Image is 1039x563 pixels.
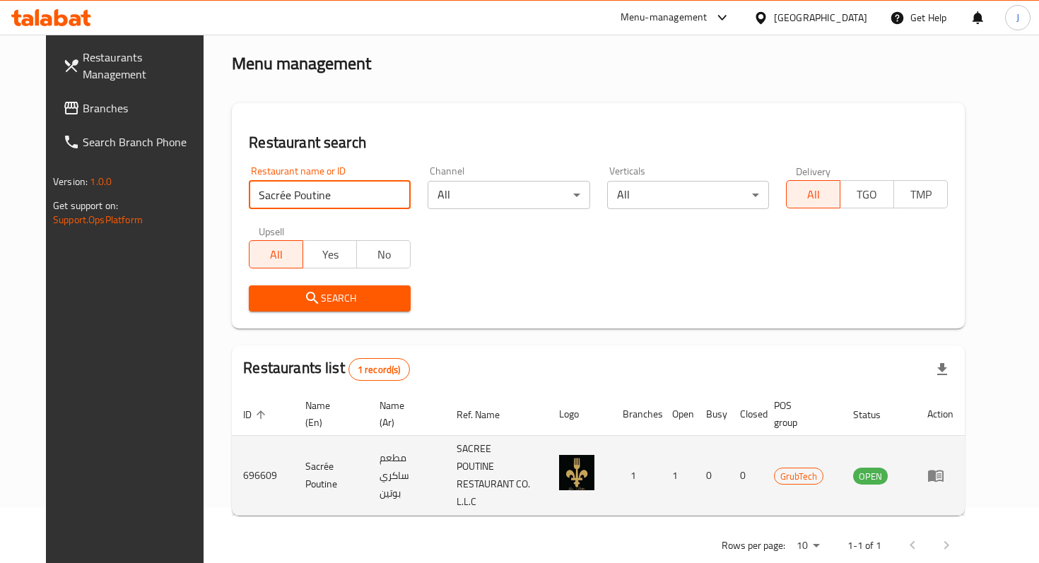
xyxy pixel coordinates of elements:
[774,397,825,431] span: POS group
[729,393,763,436] th: Closed
[53,172,88,191] span: Version:
[368,436,445,516] td: مطعم ساكري بوتين
[900,184,942,205] span: TMP
[260,290,399,307] span: Search
[232,52,371,75] h2: Menu management
[916,393,965,436] th: Action
[243,406,270,423] span: ID
[846,184,888,205] span: TGO
[893,180,948,208] button: TMP
[249,285,411,312] button: Search
[83,100,208,117] span: Branches
[853,468,888,485] span: OPEN
[695,393,729,436] th: Busy
[309,244,351,265] span: Yes
[255,244,298,265] span: All
[695,436,729,516] td: 0
[305,397,351,431] span: Name (En)
[356,240,411,268] button: No
[53,196,118,215] span: Get support on:
[559,455,594,490] img: Sacrée Poutine
[853,468,888,485] div: OPEN
[249,181,411,209] input: Search for restaurant name or ID..
[90,172,112,191] span: 1.0.0
[1016,10,1019,25] span: J
[363,244,405,265] span: No
[786,180,840,208] button: All
[853,406,899,423] span: Status
[259,226,285,236] label: Upsell
[847,537,881,555] p: 1-1 of 1
[722,537,785,555] p: Rows per page:
[52,40,219,91] a: Restaurants Management
[611,436,661,516] td: 1
[232,436,294,516] td: 696609
[796,166,831,176] label: Delivery
[249,240,303,268] button: All
[792,184,835,205] span: All
[729,436,763,516] td: 0
[303,240,357,268] button: Yes
[380,397,428,431] span: Name (Ar)
[445,436,547,516] td: SACREE POUTINE RESTAURANT CO. L.L.C
[661,393,695,436] th: Open
[53,211,143,229] a: Support.OpsPlatform
[83,134,208,150] span: Search Branch Phone
[83,49,208,83] span: Restaurants Management
[52,125,219,159] a: Search Branch Phone
[349,363,409,377] span: 1 record(s)
[791,535,825,557] div: Rows per page:
[428,181,589,209] div: All
[243,357,409,381] h2: Restaurants list
[774,10,867,25] div: [GEOGRAPHIC_DATA]
[840,180,894,208] button: TGO
[52,91,219,125] a: Branches
[611,393,661,436] th: Branches
[775,468,823,485] span: GrubTech
[607,181,769,209] div: All
[621,9,708,26] div: Menu-management
[249,132,948,153] h2: Restaurant search
[457,406,518,423] span: Ref. Name
[294,436,368,516] td: Sacrée Poutine
[925,352,959,386] div: Export file
[661,436,695,516] td: 1
[232,393,965,516] table: enhanced table
[548,393,611,436] th: Logo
